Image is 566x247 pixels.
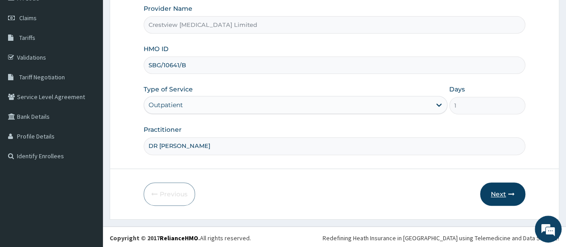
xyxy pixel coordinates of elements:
label: Type of Service [144,85,193,94]
span: Tariff Negotiation [19,73,65,81]
label: Days [449,85,465,94]
a: RelianceHMO [160,234,198,242]
div: Redefining Heath Insurance in [GEOGRAPHIC_DATA] using Telemedicine and Data Science! [323,234,559,243]
span: Tariffs [19,34,35,42]
input: Enter HMO ID [144,56,525,74]
span: Claims [19,14,37,22]
label: Practitioner [144,125,182,134]
label: HMO ID [144,44,169,53]
button: Previous [144,182,195,206]
button: Next [480,182,525,206]
strong: Copyright © 2017 . [110,234,200,242]
div: Outpatient [149,100,183,109]
input: Enter Name [144,137,525,155]
label: Provider Name [144,4,192,13]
